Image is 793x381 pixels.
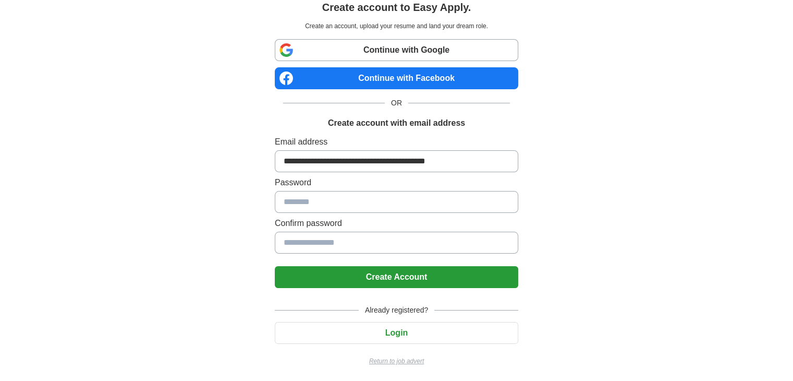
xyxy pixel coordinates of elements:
label: Confirm password [275,217,518,230]
span: OR [385,98,408,109]
a: Continue with Facebook [275,67,518,89]
label: Password [275,176,518,189]
button: Create Account [275,266,518,288]
a: Login [275,328,518,337]
a: Continue with Google [275,39,518,61]
button: Login [275,322,518,344]
label: Email address [275,136,518,148]
h1: Create account with email address [328,117,465,129]
p: Create an account, upload your resume and land your dream role. [277,21,516,31]
a: Return to job advert [275,356,518,366]
span: Already registered? [359,305,434,316]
